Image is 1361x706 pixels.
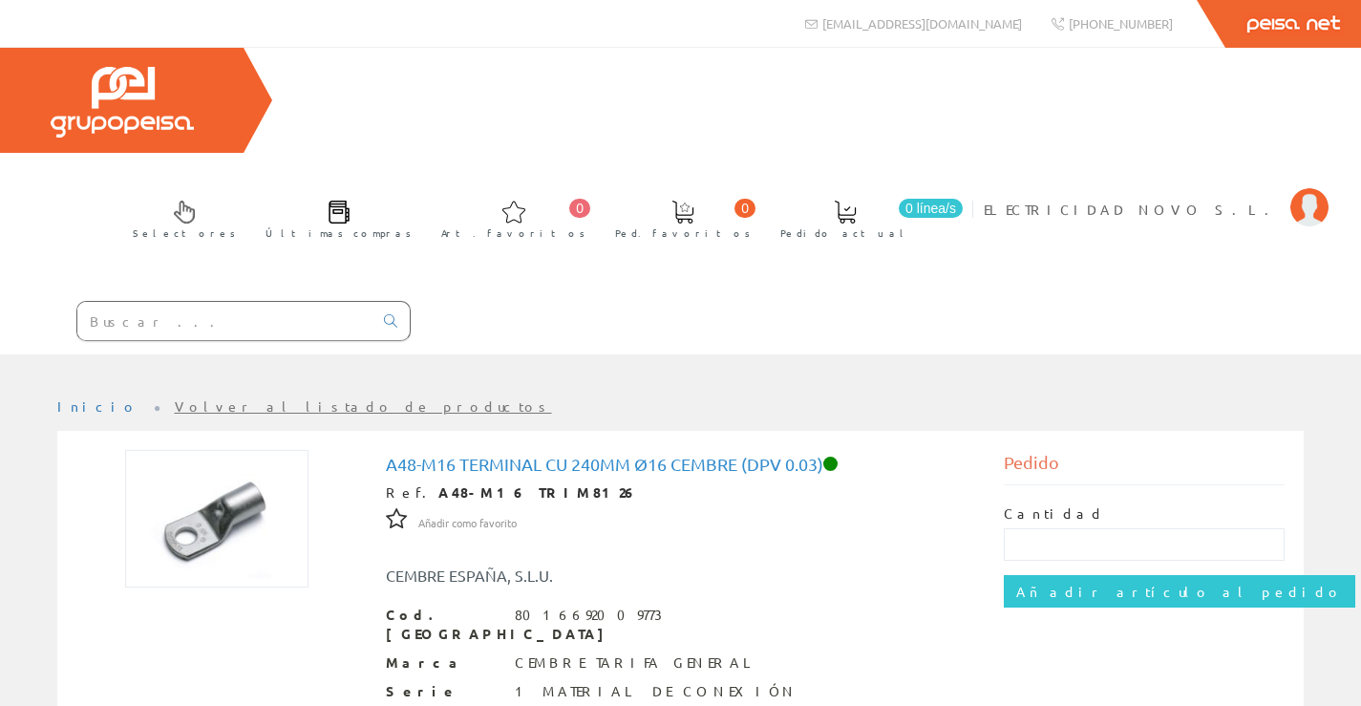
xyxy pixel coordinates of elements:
a: ELECTRICIDAD NOVO S.L. [984,184,1329,203]
a: Añadir como favorito [418,513,517,530]
span: Marca [386,653,500,673]
img: Foto artículo A48-m16 Terminal Cu 240mm Ø16 Cembre (dpv 0.03) (192x144) [125,450,308,588]
span: Selectores [133,224,236,243]
span: Últimas compras [266,224,412,243]
a: Inicio [57,397,138,415]
span: Ped. favoritos [615,224,751,243]
div: 1 MATERIAL DE CONEXIÓN [515,682,797,701]
span: Serie [386,682,500,701]
a: Últimas compras [246,184,421,250]
strong: A48-M16 TRIM8126 [438,483,637,501]
span: ELECTRICIDAD NOVO S.L. [984,200,1281,219]
input: Buscar ... [77,302,372,340]
span: Cod. [GEOGRAPHIC_DATA] [386,606,500,644]
span: 0 [734,199,755,218]
span: Pedido actual [780,224,910,243]
label: Cantidad [1004,504,1105,524]
input: Añadir artículo al pedido [1004,575,1355,608]
img: Grupo Peisa [51,67,194,138]
div: CEMBRE TARIFA GENERAL [515,653,759,673]
a: Volver al listado de productos [175,397,552,415]
span: 0 [569,199,590,218]
div: Pedido [1004,450,1285,485]
a: Selectores [114,184,245,250]
span: [PHONE_NUMBER] [1069,15,1173,32]
div: 8016692009773 [515,606,662,625]
span: Añadir como favorito [418,516,517,531]
h1: A48-m16 Terminal Cu 240mm Ø16 Cembre (dpv 0.03) [386,455,976,474]
span: 0 línea/s [899,199,963,218]
div: Ref. [386,483,976,503]
span: [EMAIL_ADDRESS][DOMAIN_NAME] [822,15,1022,32]
div: CEMBRE ESPAÑA, S.L.U. [372,565,733,587]
span: Art. favoritos [441,224,585,243]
